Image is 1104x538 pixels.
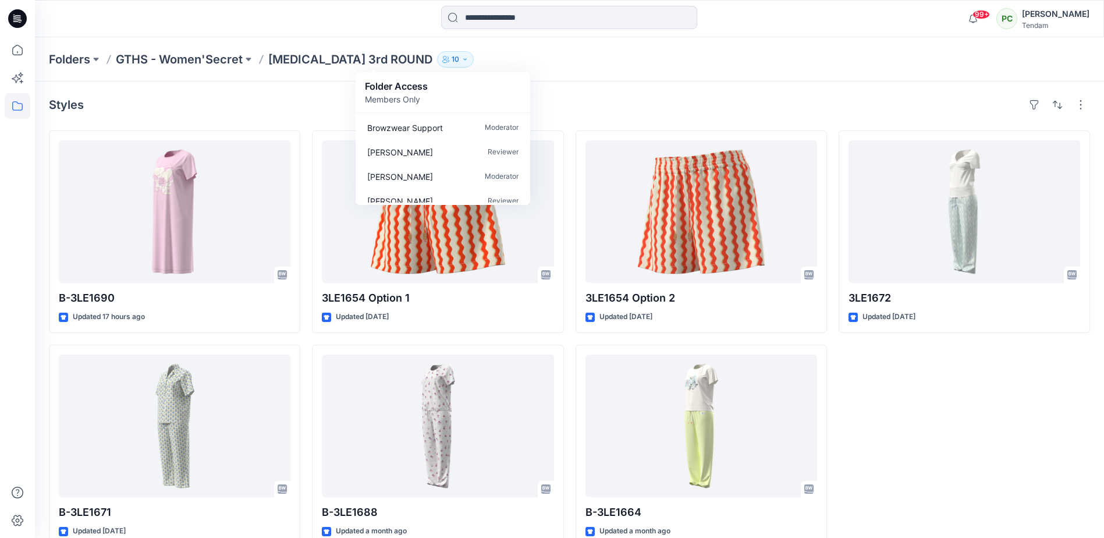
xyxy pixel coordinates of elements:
[585,355,817,497] a: B-3LE1664
[49,51,90,68] a: Folders
[585,504,817,521] p: B-3LE1664
[996,8,1017,29] div: PC
[358,140,528,164] a: [PERSON_NAME]Reviewer
[367,122,443,134] p: Browzwear Support
[367,195,433,207] p: Nuria Dias
[49,98,84,112] h4: Styles
[485,122,519,134] p: Moderator
[322,290,553,306] p: 3LE1654 Option 1
[358,164,528,189] a: [PERSON_NAME]Moderator
[599,311,652,323] p: Updated [DATE]
[367,146,433,158] p: Paxson Chan
[862,311,915,323] p: Updated [DATE]
[322,355,553,497] a: B-3LE1688
[972,10,990,19] span: 99+
[585,290,817,306] p: 3LE1654 Option 2
[367,171,433,183] p: Ana Ruedabone
[59,355,290,497] a: B-3LE1671
[1022,7,1089,21] div: [PERSON_NAME]
[488,146,519,158] p: Reviewer
[437,51,474,68] button: 10
[322,504,553,521] p: B-3LE1688
[358,189,528,213] a: [PERSON_NAME]Reviewer
[485,171,519,183] p: Moderator
[336,525,407,537] p: Updated a month ago
[322,140,553,283] a: 3LE1654 Option 1
[849,140,1080,283] a: 3LE1672
[1022,21,1089,30] div: Tendam
[358,115,528,140] a: Browzwear SupportModerator
[59,504,290,521] p: B-3LE1671
[599,525,670,537] p: Updated a month ago
[365,93,428,105] p: Members Only
[849,290,1080,306] p: 3LE1672
[116,51,243,68] a: GTHS - Women'Secret
[365,79,428,93] p: Folder Access
[585,140,817,283] a: 3LE1654 Option 2
[488,195,519,207] p: Reviewer
[336,311,389,323] p: Updated [DATE]
[73,311,145,323] p: Updated 17 hours ago
[59,290,290,306] p: B-3LE1690
[59,140,290,283] a: B-3LE1690
[268,51,432,68] p: [MEDICAL_DATA] 3rd ROUND
[73,525,126,537] p: Updated [DATE]
[452,53,459,66] p: 10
